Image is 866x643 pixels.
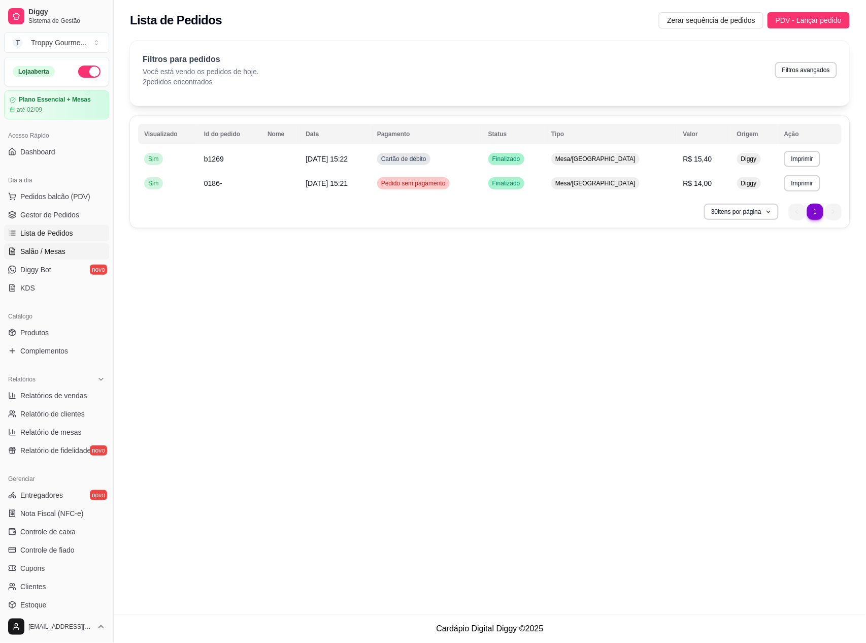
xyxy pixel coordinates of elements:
span: [DATE] 15:21 [306,179,348,187]
div: Loja aberta [13,66,55,77]
h2: Lista de Pedidos [130,12,222,28]
span: Zerar sequência de pedidos [667,15,755,26]
span: Relatório de clientes [20,409,85,419]
a: Controle de caixa [4,524,109,540]
button: Filtros avançados [775,62,837,78]
span: Dashboard [20,147,55,157]
a: Plano Essencial + Mesasaté 02/09 [4,90,109,119]
span: Mesa/[GEOGRAPHIC_DATA] [553,179,638,187]
th: Ação [778,124,842,144]
span: R$ 15,40 [683,155,712,163]
span: Complementos [20,346,68,356]
footer: Cardápio Digital Diggy © 2025 [114,614,866,643]
a: Controle de fiado [4,542,109,558]
span: Controle de caixa [20,527,76,537]
a: Relatórios de vendas [4,388,109,404]
a: DiggySistema de Gestão [4,4,109,28]
th: Id do pedido [198,124,261,144]
span: Diggy [739,155,759,163]
span: Cupons [20,563,45,573]
span: Relatórios [8,375,36,383]
span: Sistema de Gestão [28,17,105,25]
a: Relatório de clientes [4,406,109,422]
span: Pedidos balcão (PDV) [20,191,90,202]
th: Data [299,124,371,144]
span: Relatório de fidelidade [20,445,91,456]
p: Você está vendo os pedidos de hoje. [143,67,259,77]
a: Salão / Mesas [4,243,109,260]
span: Sim [146,179,161,187]
span: Lista de Pedidos [20,228,73,238]
span: Estoque [20,600,46,610]
span: Cartão de débito [379,155,428,163]
span: Nota Fiscal (NFC-e) [20,508,83,519]
button: Imprimir [784,151,820,167]
a: Nota Fiscal (NFC-e) [4,505,109,522]
a: Clientes [4,578,109,595]
button: Pedidos balcão (PDV) [4,188,109,205]
span: Relatórios de vendas [20,391,87,401]
span: Finalizado [490,155,522,163]
span: 0186- [204,179,222,187]
th: Origem [731,124,778,144]
div: Acesso Rápido [4,127,109,144]
li: pagination item 1 active [807,204,823,220]
a: Estoque [4,597,109,613]
button: Select a team [4,33,109,53]
button: PDV - Lançar pedido [768,12,850,28]
article: até 02/09 [17,106,42,114]
button: [EMAIL_ADDRESS][DOMAIN_NAME] [4,615,109,639]
span: Entregadores [20,490,63,500]
th: Nome [261,124,299,144]
button: Imprimir [784,175,820,191]
a: Produtos [4,325,109,341]
th: Valor [677,124,731,144]
nav: pagination navigation [784,199,847,225]
a: KDS [4,280,109,296]
button: 30itens por página [704,204,779,220]
span: Salão / Mesas [20,246,65,256]
a: Cupons [4,560,109,576]
span: Diggy Bot [20,265,51,275]
a: Gestor de Pedidos [4,207,109,223]
span: Controle de fiado [20,545,75,555]
p: 2 pedidos encontrados [143,77,259,87]
span: Diggy [28,8,105,17]
button: Alterar Status [78,66,101,78]
span: Sim [146,155,161,163]
th: Pagamento [371,124,482,144]
span: [EMAIL_ADDRESS][DOMAIN_NAME] [28,623,93,631]
div: Catálogo [4,308,109,325]
div: Gerenciar [4,471,109,487]
span: Produtos [20,328,49,338]
span: Mesa/[GEOGRAPHIC_DATA] [553,155,638,163]
a: Relatório de mesas [4,424,109,440]
div: Troppy Gourme ... [31,38,86,48]
span: R$ 14,00 [683,179,712,187]
span: PDV - Lançar pedido [776,15,842,26]
th: Status [482,124,545,144]
a: Entregadoresnovo [4,487,109,503]
span: Gestor de Pedidos [20,210,79,220]
a: Complementos [4,343,109,359]
span: Pedido sem pagamento [379,179,448,187]
button: Zerar sequência de pedidos [659,12,763,28]
span: Relatório de mesas [20,427,82,437]
div: Dia a dia [4,172,109,188]
span: b1269 [204,155,224,163]
a: Dashboard [4,144,109,160]
article: Plano Essencial + Mesas [19,96,91,104]
span: Clientes [20,582,46,592]
span: Finalizado [490,179,522,187]
span: [DATE] 15:22 [306,155,348,163]
a: Lista de Pedidos [4,225,109,241]
th: Visualizado [138,124,198,144]
span: Diggy [739,179,759,187]
a: Diggy Botnovo [4,262,109,278]
span: KDS [20,283,35,293]
span: T [13,38,23,48]
a: Relatório de fidelidadenovo [4,442,109,459]
p: Filtros para pedidos [143,53,259,66]
th: Tipo [545,124,677,144]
